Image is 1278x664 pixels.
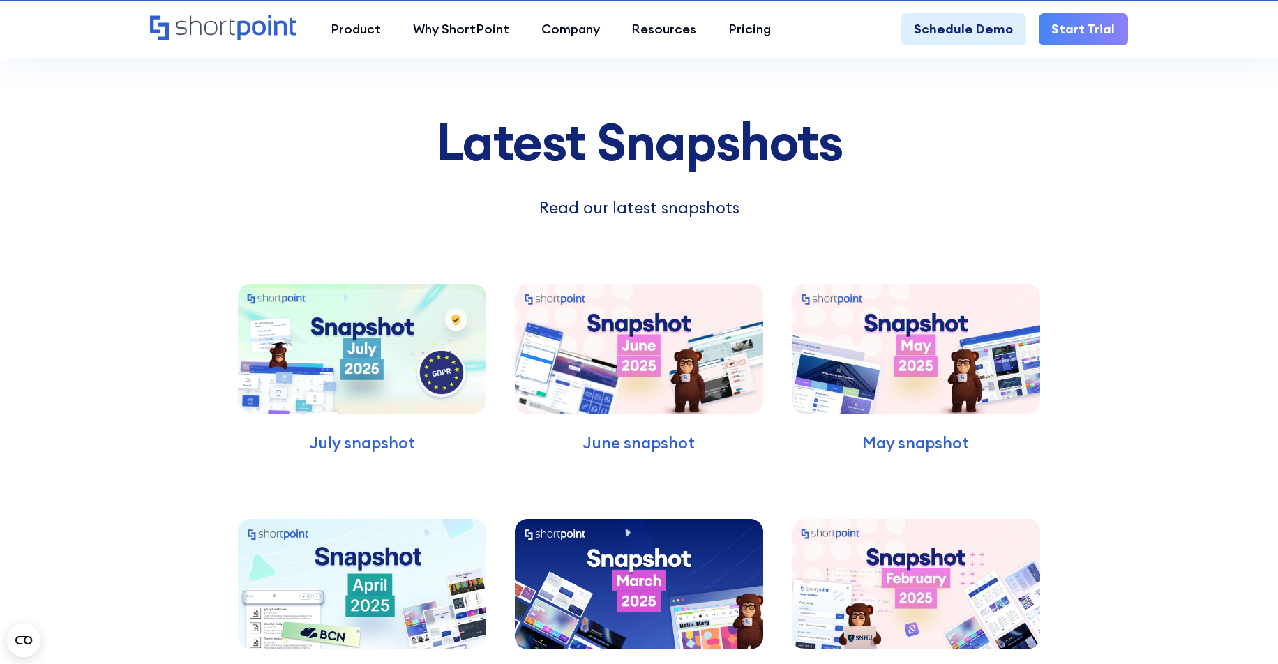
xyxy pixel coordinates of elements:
a: May snapshot [784,258,1048,455]
a: Resources [615,13,712,45]
div: Company [541,20,600,38]
div: Latest Snapshots [230,114,1048,171]
a: July snapshot [230,258,495,455]
a: Home [150,15,299,43]
div: Why ShortPoint [413,20,509,38]
p: Read our latest snapshots [386,196,892,220]
p: July snapshot [238,431,486,455]
a: Company [525,13,616,45]
div: Pricing [728,20,771,38]
div: Resources [631,20,696,38]
a: June snapshot [507,258,772,455]
a: Pricing [712,13,787,45]
a: Start Trial [1039,13,1128,45]
button: Open CMP widget [7,624,40,657]
p: May snapshot [792,431,1040,455]
a: Why ShortPoint [397,13,525,45]
a: Schedule Demo [901,13,1026,45]
div: Product [331,20,381,38]
div: Widget de chat [1208,597,1278,664]
iframe: Chat Widget [1208,597,1278,664]
p: June snapshot [515,431,763,455]
a: Product [315,13,397,45]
